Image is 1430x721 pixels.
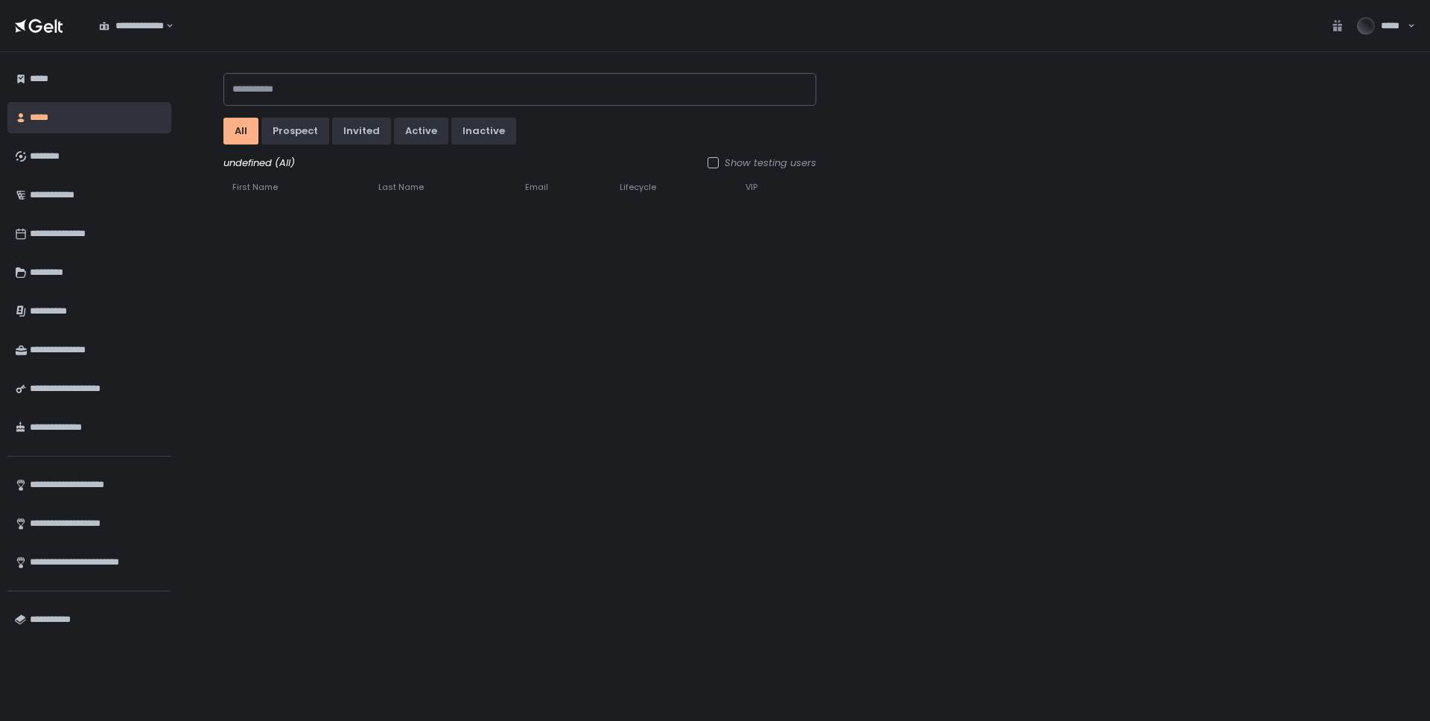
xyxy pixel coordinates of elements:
button: invited [332,118,391,144]
div: inactive [463,124,505,138]
div: active [405,124,437,138]
span: First Name [232,182,278,193]
button: inactive [451,118,516,144]
div: All [235,124,247,138]
button: active [394,118,448,144]
div: Search for option [89,10,174,42]
span: Email [525,182,548,193]
div: undefined (All) [223,156,816,170]
div: prospect [273,124,318,138]
span: Lifecycle [620,182,656,193]
input: Search for option [164,19,165,34]
span: VIP [746,182,757,193]
div: invited [343,124,380,138]
span: Last Name [378,182,424,193]
button: prospect [261,118,329,144]
button: All [223,118,258,144]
